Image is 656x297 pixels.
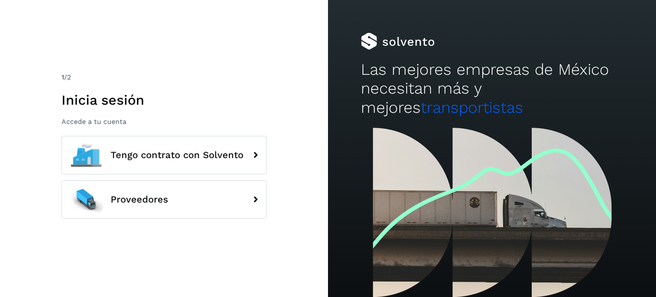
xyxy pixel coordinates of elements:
[61,118,266,126] p: Accede a tu cuenta
[61,180,266,219] button: Proveedores
[61,136,266,174] button: Tengo contrato con Solvento
[61,73,64,81] span: 1
[361,60,623,117] h2: Las mejores empresas de México necesitan más y mejores
[61,92,266,108] h1: Inicia sesión
[111,194,168,205] span: Proveedores
[421,98,523,117] span: transportistas
[111,150,243,160] span: Tengo contrato con Solvento
[61,72,266,82] div: /2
